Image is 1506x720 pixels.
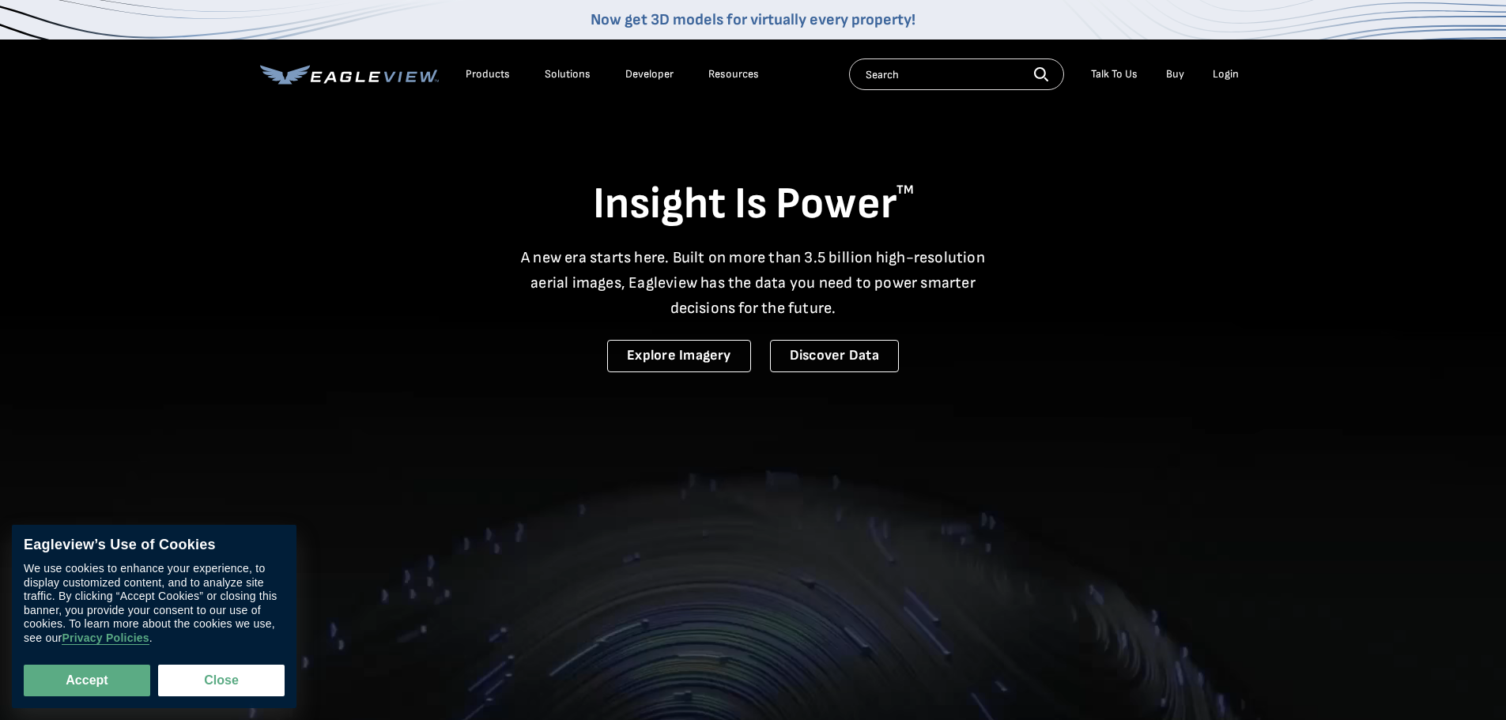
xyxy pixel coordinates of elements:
[1091,67,1138,81] div: Talk To Us
[260,177,1247,232] h1: Insight Is Power
[849,58,1064,90] input: Search
[896,183,914,198] sup: TM
[1213,67,1239,81] div: Login
[158,665,285,696] button: Close
[24,665,150,696] button: Accept
[607,340,751,372] a: Explore Imagery
[625,67,674,81] a: Developer
[24,562,285,645] div: We use cookies to enhance your experience, to display customized content, and to analyze site tra...
[591,10,915,29] a: Now get 3D models for virtually every property!
[24,537,285,554] div: Eagleview’s Use of Cookies
[545,67,591,81] div: Solutions
[1166,67,1184,81] a: Buy
[708,67,759,81] div: Resources
[466,67,510,81] div: Products
[511,245,995,321] p: A new era starts here. Built on more than 3.5 billion high-resolution aerial images, Eagleview ha...
[770,340,899,372] a: Discover Data
[62,631,149,645] a: Privacy Policies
